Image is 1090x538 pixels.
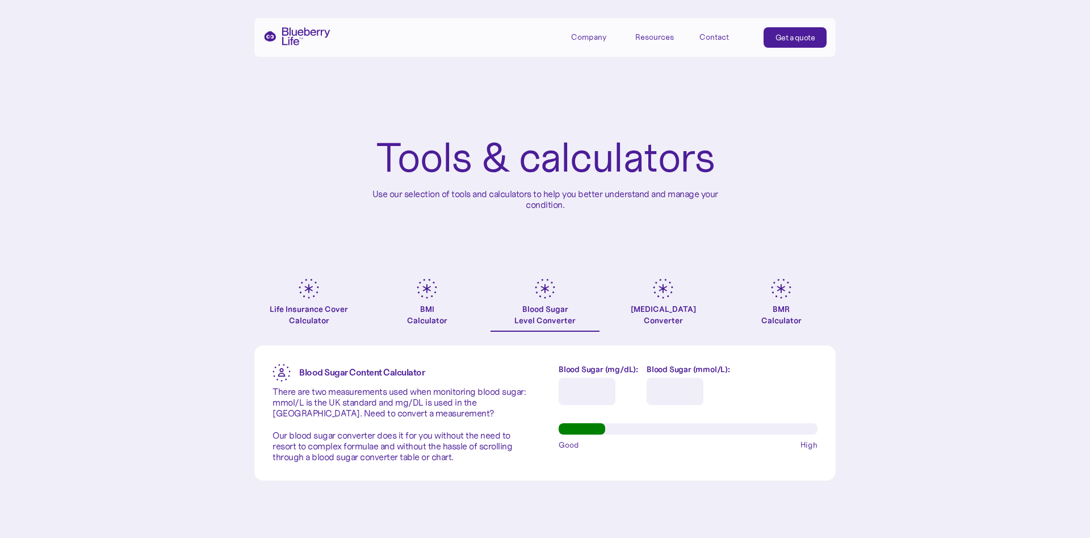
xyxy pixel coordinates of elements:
[635,32,674,42] div: Resources
[299,366,425,378] strong: Blood Sugar Content Calculator
[372,278,481,332] a: BMICalculator
[571,27,622,46] div: Company
[254,278,363,332] a: Life Insurance Cover Calculator
[764,27,827,48] a: Get a quote
[775,32,815,43] div: Get a quote
[254,303,363,326] div: Life Insurance Cover Calculator
[699,32,729,42] div: Contact
[631,303,696,326] div: [MEDICAL_DATA] Converter
[635,27,686,46] div: Resources
[272,386,531,462] p: There are two measurements used when monitoring blood sugar: mmol/L is the UK standard and mg/DL ...
[609,278,718,332] a: [MEDICAL_DATA]Converter
[559,364,638,375] label: Blood Sugar (mg/dL):
[263,27,330,45] a: home
[407,303,447,326] div: BMI Calculator
[363,189,727,210] p: Use our selection of tools and calculators to help you better understand and manage your condition.
[376,136,715,180] h1: Tools & calculators
[647,364,730,375] label: Blood Sugar (mmol/L):
[491,278,599,332] a: Blood SugarLevel Converter
[727,278,836,332] a: BMRCalculator
[761,303,802,326] div: BMR Calculator
[699,27,751,46] a: Contact
[800,439,817,451] span: High
[514,303,576,326] div: Blood Sugar Level Converter
[559,439,579,451] span: Good
[571,32,606,42] div: Company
